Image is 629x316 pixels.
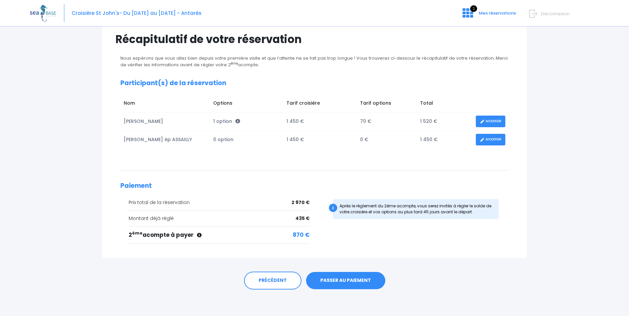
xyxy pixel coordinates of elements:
[72,10,202,17] span: Croisière St John's- Du [DATE] au [DATE] - Antarès
[129,215,310,222] div: Montant déjà réglé
[417,131,472,149] td: 1 450 €
[120,96,210,112] td: Nom
[541,11,570,17] span: Déconnexion
[457,12,520,19] a: 2 Mes réservations
[357,112,417,131] td: 70 €
[417,112,472,131] td: 1 520 €
[210,96,283,112] td: Options
[357,131,417,149] td: 0 €
[120,182,509,190] h2: Paiement
[129,231,310,239] div: 2 acompte à payer
[333,199,499,219] div: Après le règlement du 2ème acompte, vous serez invités à régler le solde de votre croisière et vo...
[470,5,477,12] span: 2
[132,230,143,236] sup: ème
[479,10,516,16] span: Mes réservations
[329,204,337,212] div: i
[120,112,210,131] td: [PERSON_NAME]
[357,96,417,112] td: Tarif options
[120,55,508,68] span: Nous espérons que vous allez bien depuis votre première visite et que l’attente ne se fait pas tr...
[120,79,509,87] h2: Participant(s) de la réservation
[213,118,240,125] span: 1 option
[129,199,310,206] div: Prix total de la réservation
[283,96,357,112] td: Tarif croisière
[306,272,385,289] a: PASSER AU PAIEMENT
[476,116,505,127] a: MODIFIER
[417,96,472,112] td: Total
[476,134,505,145] a: MODIFIER
[283,112,357,131] td: 1 450 €
[283,131,357,149] td: 1 450 €
[231,61,238,66] sup: ème
[115,33,514,46] h1: Récapitulatif de votre réservation
[213,136,233,143] span: 0 option
[120,131,210,149] td: [PERSON_NAME] ép ASSAILLY
[291,199,310,206] span: 2 970 €
[293,231,310,239] span: 870 €
[244,272,301,290] a: PRÉCÉDENT
[295,215,310,222] span: 435 €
